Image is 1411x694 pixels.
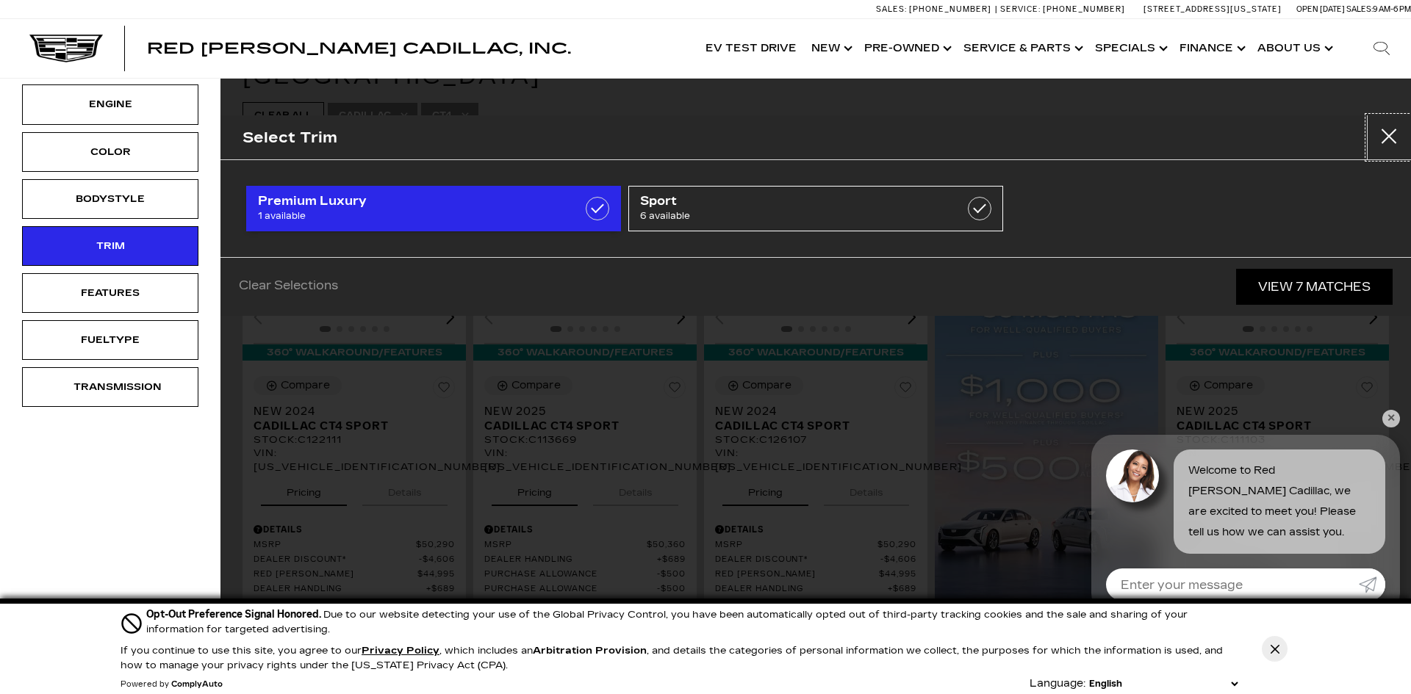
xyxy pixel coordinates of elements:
[146,607,1241,637] div: Due to our website detecting your use of the Global Privacy Control, you have been automatically ...
[22,84,198,124] div: EngineEngine
[246,186,621,231] a: Premium Luxury1 available
[243,126,337,150] h2: Select Trim
[22,273,198,313] div: FeaturesFeatures
[147,41,571,56] a: Red [PERSON_NAME] Cadillac, Inc.
[1352,19,1411,78] div: Search
[73,285,147,301] div: Features
[146,608,323,621] span: Opt-Out Preference Signal Honored .
[1106,449,1159,502] img: Agent profile photo
[121,680,223,689] div: Powered by
[1262,636,1288,662] button: Close Button
[533,645,647,657] strong: Arbitration Provision
[640,209,938,223] span: 6 available
[909,4,991,14] span: [PHONE_NUMBER]
[804,19,857,78] a: New
[147,40,571,57] span: Red [PERSON_NAME] Cadillac, Inc.
[362,645,439,657] u: Privacy Policy
[258,209,556,223] span: 1 available
[1236,269,1393,305] a: View 7 Matches
[1373,4,1411,14] span: 9 AM-6 PM
[1043,4,1125,14] span: [PHONE_NUMBER]
[22,179,198,219] div: BodystyleBodystyle
[258,194,556,209] span: Premium Luxury
[29,35,103,62] img: Cadillac Dark Logo with Cadillac White Text
[1359,568,1385,601] a: Submit
[22,367,198,407] div: TransmissionTransmission
[640,194,938,209] span: Sport
[995,5,1129,13] a: Service: [PHONE_NUMBER]
[956,19,1088,78] a: Service & Parts
[1367,115,1411,159] button: Close
[73,96,147,112] div: Engine
[876,5,995,13] a: Sales: [PHONE_NUMBER]
[1106,568,1359,601] input: Enter your message
[171,680,223,689] a: ComplyAuto
[1143,4,1282,14] a: [STREET_ADDRESS][US_STATE]
[1250,19,1338,78] a: About Us
[22,320,198,360] div: FueltypeFueltype
[1346,4,1373,14] span: Sales:
[73,332,147,348] div: Fueltype
[239,278,338,296] a: Clear Selections
[22,226,198,266] div: TrimTrim
[1088,19,1172,78] a: Specials
[1030,679,1085,689] div: Language:
[1000,4,1041,14] span: Service:
[1085,676,1241,691] select: Language Select
[698,19,804,78] a: EV Test Drive
[73,144,147,160] div: Color
[22,132,198,172] div: ColorColor
[73,379,147,395] div: Transmission
[1296,4,1345,14] span: Open [DATE]
[73,191,147,207] div: Bodystyle
[121,645,1223,671] p: If you continue to use this site, you agree to our , which includes an , and details the categori...
[857,19,956,78] a: Pre-Owned
[1174,449,1385,554] div: Welcome to Red [PERSON_NAME] Cadillac, we are excited to meet you! Please tell us how we can assi...
[876,4,907,14] span: Sales:
[628,186,1003,231] a: Sport6 available
[73,238,147,254] div: Trim
[1172,19,1250,78] a: Finance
